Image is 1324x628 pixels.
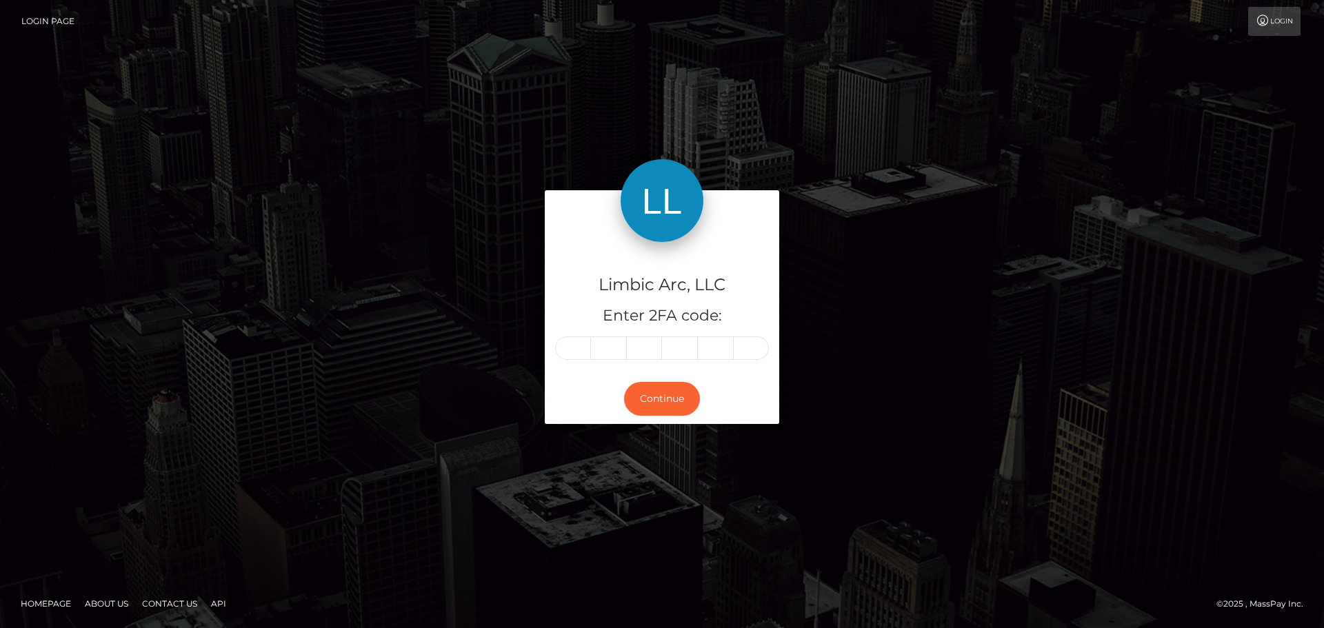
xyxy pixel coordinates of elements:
[555,305,769,327] h5: Enter 2FA code:
[1248,7,1301,36] a: Login
[555,273,769,297] h4: Limbic Arc, LLC
[621,159,703,242] img: Limbic Arc, LLC
[137,593,203,614] a: Contact Us
[79,593,134,614] a: About Us
[21,7,74,36] a: Login Page
[15,593,77,614] a: Homepage
[1216,596,1314,611] div: © 2025 , MassPay Inc.
[624,382,700,416] button: Continue
[205,593,232,614] a: API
